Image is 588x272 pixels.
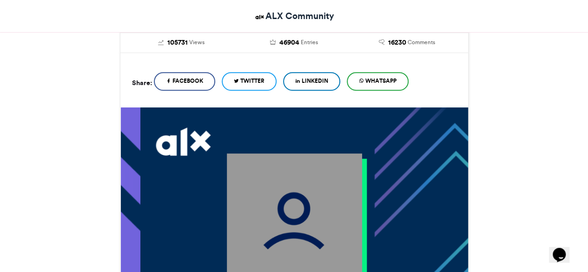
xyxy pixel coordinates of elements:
[254,9,334,23] a: ALX Community
[365,77,396,85] span: WhatsApp
[222,72,277,91] a: Twitter
[244,38,344,48] a: 46904 Entries
[154,72,215,91] a: Facebook
[172,77,203,85] span: Facebook
[388,38,406,48] span: 16230
[357,38,456,48] a: 16230 Comments
[408,38,435,46] span: Comments
[283,72,340,91] a: LinkedIn
[240,77,264,85] span: Twitter
[301,38,318,46] span: Entries
[132,38,231,48] a: 105731 Views
[254,11,265,23] img: ALX Community
[279,38,299,48] span: 46904
[549,235,579,263] iframe: chat widget
[167,38,188,48] span: 105731
[347,72,409,91] a: WhatsApp
[302,77,328,85] span: LinkedIn
[132,77,152,89] h5: Share:
[189,38,205,46] span: Views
